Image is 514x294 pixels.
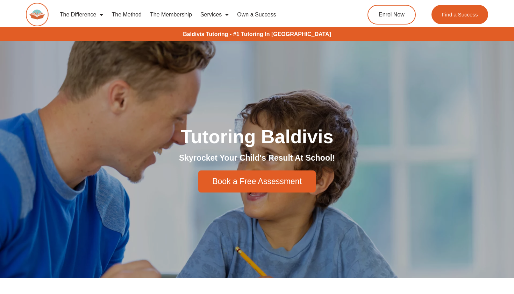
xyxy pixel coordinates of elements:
[379,12,405,17] span: Enrol Now
[61,153,453,163] h2: Skyrocket Your Child's Result At School!
[198,170,316,192] a: Book a Free Assessment
[212,177,302,185] span: Book a Free Assessment
[233,7,280,23] a: Own a Success
[146,7,196,23] a: The Membership
[61,127,453,146] h1: Tutoring Baldivis
[56,7,108,23] a: The Difference
[196,7,233,23] a: Services
[107,7,145,23] a: The Method
[431,5,488,24] a: Find a Success
[442,12,478,17] span: Find a Success
[56,7,341,23] nav: Menu
[367,5,416,24] a: Enrol Now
